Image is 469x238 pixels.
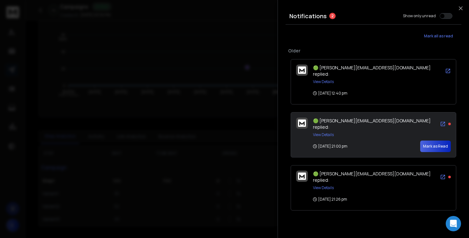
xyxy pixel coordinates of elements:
[289,12,327,20] h3: Notifications
[313,185,334,190] button: View Details
[415,30,461,42] button: Mark all as read
[446,216,461,231] div: Open Intercom Messenger
[329,13,336,19] span: 2
[313,197,347,202] p: [DATE] 21:26 pm
[403,13,436,19] label: Show only unread
[313,132,334,137] button: View Details
[313,171,431,183] span: 🟢 [PERSON_NAME][EMAIL_ADDRESS][DOMAIN_NAME] replied:
[288,48,459,54] p: Older
[313,65,431,77] span: 🟢 [PERSON_NAME][EMAIL_ADDRESS][DOMAIN_NAME] replied:
[298,66,306,74] img: logo
[313,144,347,149] p: [DATE] 21:00 pm
[298,173,306,180] img: logo
[298,119,306,127] img: logo
[420,141,451,152] button: Mark as Read
[313,118,431,130] span: 🟢 [PERSON_NAME][EMAIL_ADDRESS][DOMAIN_NAME] replied:
[424,34,453,39] span: Mark all as read
[313,91,347,96] p: [DATE] 12:40 pm
[313,79,334,84] button: View Details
